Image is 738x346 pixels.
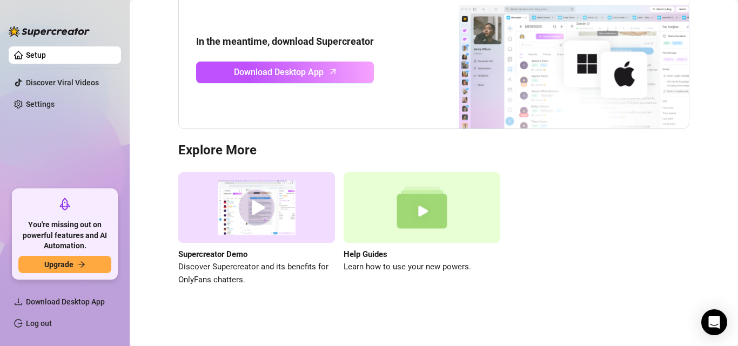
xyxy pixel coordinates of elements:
strong: Supercreator Demo [178,249,247,259]
button: Upgradearrow-right [18,256,111,273]
span: Learn how to use your new powers. [344,261,500,274]
span: rocket [58,198,71,211]
a: Download Desktop Apparrow-up [196,62,374,83]
a: Discover Viral Videos [26,78,99,87]
h3: Explore More [178,142,689,159]
span: Upgrade [44,260,73,269]
a: Supercreator DemoDiscover Supercreator and its benefits for OnlyFans chatters. [178,172,335,286]
a: Setup [26,51,46,59]
span: arrow-right [78,261,85,268]
span: Download Desktop App [234,65,324,79]
a: Log out [26,319,52,328]
a: Settings [26,100,55,108]
span: Discover Supercreator and its benefits for OnlyFans chatters. [178,261,335,286]
div: Open Intercom Messenger [701,309,727,335]
img: supercreator demo [178,172,335,243]
span: You're missing out on powerful features and AI Automation. [18,220,111,252]
img: help guides [344,172,500,243]
strong: In the meantime, download Supercreator [196,36,374,47]
span: download [14,297,23,306]
span: Download Desktop App [26,297,105,306]
a: Help GuidesLearn how to use your new powers. [344,172,500,286]
span: arrow-up [327,65,339,78]
strong: Help Guides [344,249,387,259]
img: logo-BBDzfeDw.svg [9,26,90,37]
